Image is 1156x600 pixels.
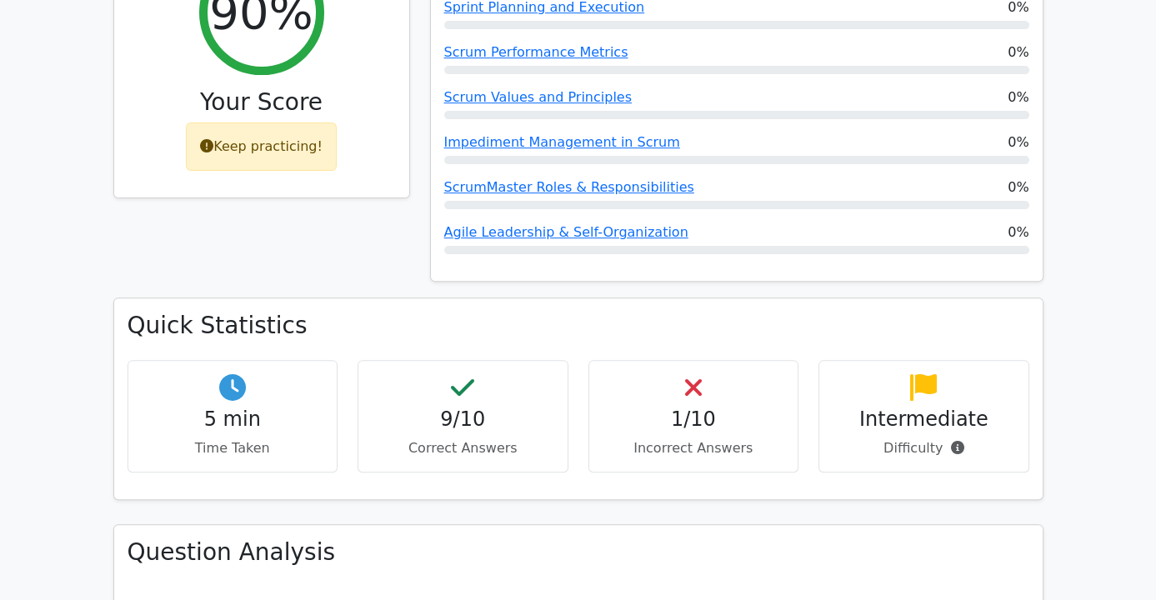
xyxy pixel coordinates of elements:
span: 0% [1008,177,1028,197]
a: Scrum Performance Metrics [444,44,628,60]
p: Correct Answers [372,438,554,458]
a: ScrumMaster Roles & Responsibilities [444,179,694,195]
a: Scrum Values and Principles [444,89,632,105]
p: Time Taken [142,438,324,458]
h4: Intermediate [833,407,1015,432]
h3: Question Analysis [128,538,1029,567]
span: 0% [1008,87,1028,107]
p: Incorrect Answers [603,438,785,458]
h4: 9/10 [372,407,554,432]
p: Difficulty [833,438,1015,458]
h4: 1/10 [603,407,785,432]
span: 0% [1008,132,1028,152]
span: 0% [1008,222,1028,242]
h3: Quick Statistics [128,312,1029,340]
h4: 5 min [142,407,324,432]
span: 0% [1008,42,1028,62]
h3: Your Score [128,88,396,117]
a: Agile Leadership & Self-Organization [444,224,688,240]
div: Keep practicing! [186,122,337,171]
a: Impediment Management in Scrum [444,134,680,150]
